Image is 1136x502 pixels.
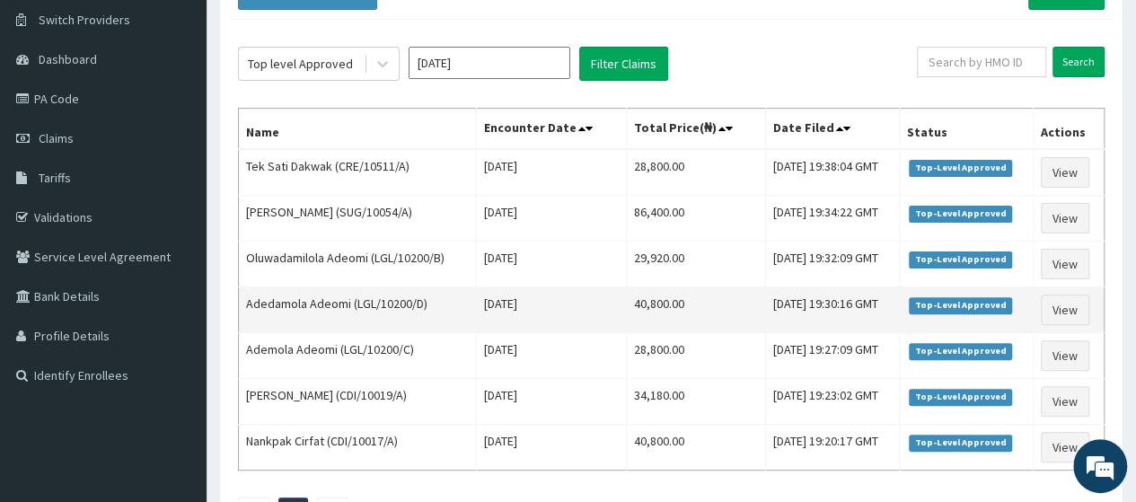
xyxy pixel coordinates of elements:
th: Status [900,109,1034,150]
td: [DATE] 19:38:04 GMT [765,149,899,196]
button: Filter Claims [579,47,668,81]
th: Name [239,109,477,150]
td: Nankpak Cirfat (CDI/10017/A) [239,425,477,471]
td: Adedamola Adeomi (LGL/10200/D) [239,287,477,333]
span: Switch Providers [39,12,130,28]
td: 28,800.00 [627,333,766,379]
td: [DATE] 19:20:17 GMT [765,425,899,471]
a: View [1041,432,1089,462]
td: [DATE] 19:34:22 GMT [765,196,899,242]
input: Search [1052,47,1105,77]
span: We're online! [104,142,248,323]
td: [DATE] [477,425,627,471]
td: [DATE] [477,242,627,287]
span: Top-Level Approved [909,435,1012,451]
th: Encounter Date [477,109,627,150]
div: Minimize live chat window [295,9,338,52]
td: 40,800.00 [627,287,766,333]
span: Top-Level Approved [909,389,1012,405]
td: [DATE] [477,196,627,242]
td: [DATE] [477,287,627,333]
span: Top-Level Approved [909,297,1012,313]
a: View [1041,295,1089,325]
span: Top-Level Approved [909,160,1012,176]
th: Total Price(₦) [627,109,766,150]
td: [DATE] 19:30:16 GMT [765,287,899,333]
a: View [1041,157,1089,188]
a: View [1041,203,1089,233]
td: [DATE] [477,379,627,425]
td: 29,920.00 [627,242,766,287]
td: [DATE] 19:27:09 GMT [765,333,899,379]
div: Chat with us now [93,101,302,124]
td: Ademola Adeomi (LGL/10200/C) [239,333,477,379]
th: Actions [1033,109,1104,150]
input: Select Month and Year [409,47,570,79]
img: d_794563401_company_1708531726252_794563401 [33,90,73,135]
div: Top level Approved [248,55,353,73]
td: [DATE] [477,333,627,379]
span: Top-Level Approved [909,343,1012,359]
td: [DATE] 19:23:02 GMT [765,379,899,425]
span: Claims [39,130,74,146]
td: [DATE] [477,149,627,196]
a: View [1041,386,1089,417]
a: View [1041,249,1089,279]
span: Top-Level Approved [909,251,1012,268]
input: Search by HMO ID [917,47,1046,77]
td: [PERSON_NAME] (SUG/10054/A) [239,196,477,242]
td: 34,180.00 [627,379,766,425]
th: Date Filed [765,109,899,150]
td: 86,400.00 [627,196,766,242]
td: Tek Sati Dakwak (CRE/10511/A) [239,149,477,196]
td: 40,800.00 [627,425,766,471]
span: Tariffs [39,170,71,186]
td: [PERSON_NAME] (CDI/10019/A) [239,379,477,425]
span: Top-Level Approved [909,206,1012,222]
td: Oluwadamilola Adeomi (LGL/10200/B) [239,242,477,287]
span: Dashboard [39,51,97,67]
textarea: Type your message and hit 'Enter' [9,321,342,384]
td: 28,800.00 [627,149,766,196]
a: View [1041,340,1089,371]
td: [DATE] 19:32:09 GMT [765,242,899,287]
